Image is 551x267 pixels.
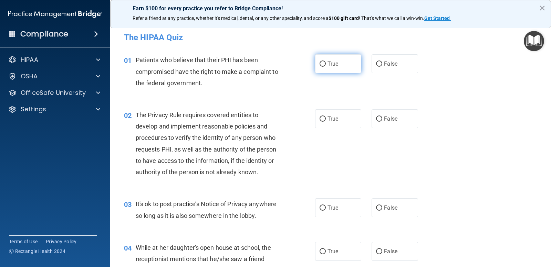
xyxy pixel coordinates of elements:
h4: The HIPAA Quiz [124,33,537,42]
a: Get Started [424,15,451,21]
input: True [320,205,326,211]
span: 02 [124,111,132,120]
span: 03 [124,200,132,209]
span: False [384,115,397,122]
span: The Privacy Rule requires covered entities to develop and implement reasonable policies and proce... [136,111,276,176]
span: False [384,248,397,255]
p: Earn $100 for every practice you refer to Bridge Compliance! [133,5,529,12]
a: OSHA [8,72,100,80]
span: Ⓒ Rectangle Health 2024 [9,248,65,255]
a: OfficeSafe University [8,89,100,97]
a: Terms of Use [9,238,38,245]
input: True [320,249,326,254]
p: Settings [21,105,46,113]
p: HIPAA [21,56,38,64]
span: False [384,204,397,211]
span: ! That's what we call a win-win. [359,15,424,21]
strong: Get Started [424,15,450,21]
input: False [376,62,382,67]
span: Refer a friend at any practice, whether it's medical, dental, or any other speciality, and score a [133,15,329,21]
input: False [376,205,382,211]
input: False [376,249,382,254]
input: False [376,116,382,122]
p: OSHA [21,72,38,80]
span: True [328,115,338,122]
span: True [328,248,338,255]
button: Close [539,2,545,13]
img: PMB logo [8,7,102,21]
span: 01 [124,56,132,65]
span: False [384,60,397,67]
p: OfficeSafe University [21,89,86,97]
a: Privacy Policy [46,238,77,245]
span: True [328,60,338,67]
span: True [328,204,338,211]
input: True [320,62,326,67]
span: Patients who believe that their PHI has been compromised have the right to make a complaint to th... [136,56,278,86]
button: Open Resource Center [524,31,544,51]
span: 04 [124,244,132,252]
a: HIPAA [8,56,100,64]
a: Settings [8,105,100,113]
h4: Compliance [20,29,68,39]
span: It's ok to post practice’s Notice of Privacy anywhere so long as it is also somewhere in the lobby. [136,200,277,219]
strong: $100 gift card [329,15,359,21]
input: True [320,116,326,122]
